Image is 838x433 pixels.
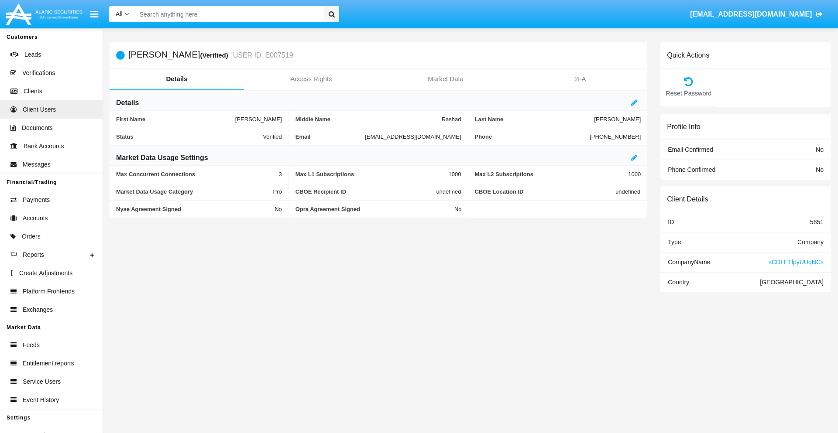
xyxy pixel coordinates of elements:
span: Status [116,133,263,140]
span: 1000 [628,171,641,177]
span: Service Users [23,377,61,386]
a: Market Data [378,68,513,89]
span: Opra Agreement Signed [295,206,454,212]
span: 1000 [449,171,461,177]
span: Type [668,239,681,245]
span: Rashad [442,116,461,123]
span: All [116,10,123,17]
a: Access Rights [244,68,378,89]
h6: Market Data Usage Settings [116,153,208,163]
h5: [PERSON_NAME] [128,50,293,60]
span: 3 [279,171,282,177]
div: (Verified) [200,50,230,60]
span: Market Data Usage Category [116,188,273,195]
span: 5851 [810,218,824,225]
span: Bank Accounts [24,142,64,151]
span: Feeds [23,341,40,350]
span: Company [797,239,824,245]
span: Accounts [23,214,48,223]
span: Reports [23,250,44,259]
span: Messages [23,160,51,169]
span: No [816,146,824,153]
span: Max Concurrent Connections [116,171,279,177]
span: Client Users [23,105,56,114]
span: Create Adjustments [19,269,72,278]
span: Email Confirmed [668,146,713,153]
span: Middle Name [295,116,442,123]
span: Phone [475,133,590,140]
small: USER ID: E007519 [231,52,293,59]
span: [PERSON_NAME] [594,116,641,123]
span: Nyse Agreement Signed [116,206,275,212]
a: Details [110,68,244,89]
span: Company Name [668,259,710,266]
span: sCDLETlpyUUqNCs [769,259,824,266]
h6: Client Details [667,195,708,203]
h6: Profile Info [667,123,700,131]
span: No [816,166,824,173]
span: ID [668,218,674,225]
span: Payments [23,195,50,205]
span: Max L2 Subscriptions [475,171,628,177]
span: Max L1 Subscriptions [295,171,449,177]
span: undefined [615,188,640,195]
span: Phone Confirmed [668,166,715,173]
span: Verifications [22,68,55,78]
span: No [275,206,282,212]
span: No [454,206,462,212]
span: [EMAIL_ADDRESS][DOMAIN_NAME] [690,10,812,18]
a: All [109,10,135,19]
span: Reset Password [665,89,712,99]
span: Leads [24,50,41,59]
span: CBOE Location ID [475,188,616,195]
span: Country [668,279,689,286]
span: [EMAIL_ADDRESS][DOMAIN_NAME] [365,133,461,140]
span: First Name [116,116,235,123]
h6: Details [116,98,139,108]
a: [EMAIL_ADDRESS][DOMAIN_NAME] [686,2,827,27]
span: Verified [263,133,282,140]
span: Entitlement reports [23,359,74,368]
input: Search [135,6,321,22]
span: Email [295,133,365,140]
span: CBOE Recipient ID [295,188,436,195]
h6: Quick Actions [667,51,709,59]
span: Documents [22,123,53,133]
span: undefined [436,188,461,195]
span: [PERSON_NAME] [235,116,282,123]
span: Platform Frontends [23,287,75,296]
img: Logo image [4,1,84,27]
span: Pro [273,188,282,195]
span: Exchanges [23,305,53,314]
a: 2FA [513,68,647,89]
span: [GEOGRAPHIC_DATA] [760,279,824,286]
span: Event History [23,395,59,405]
span: Last Name [475,116,594,123]
span: Clients [24,87,42,96]
span: [PHONE_NUMBER] [590,133,641,140]
span: Orders [22,232,41,241]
